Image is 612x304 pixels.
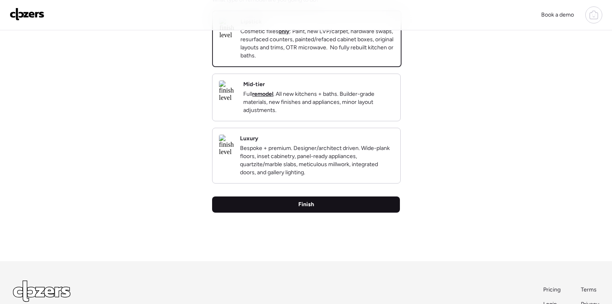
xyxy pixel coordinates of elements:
[13,281,70,302] img: Logo Light
[243,80,265,89] h2: Mid-tier
[541,11,574,18] span: Book a demo
[219,135,234,156] img: finish level
[581,286,597,293] span: Terms
[581,286,599,294] a: Terms
[252,91,273,97] strong: remodel
[240,27,394,60] p: Cosmetic fixes : Paint, new LVP/carpet, hardware swaps, resurfaced counters, painted/refaced cabi...
[278,28,289,35] strong: only
[10,8,45,21] img: Logo
[219,80,237,101] img: finish level
[543,286,561,294] a: Pricing
[543,286,561,293] span: Pricing
[240,135,258,143] h2: Luxury
[298,201,314,209] span: Finish
[243,90,394,114] p: Full . All new kitchens + baths. Builder-grade materials, new finishes and appliances, minor layo...
[240,144,394,177] p: Bespoke + premium. Designer/architect driven. Wide-plank floors, inset cabinetry, panel-ready app...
